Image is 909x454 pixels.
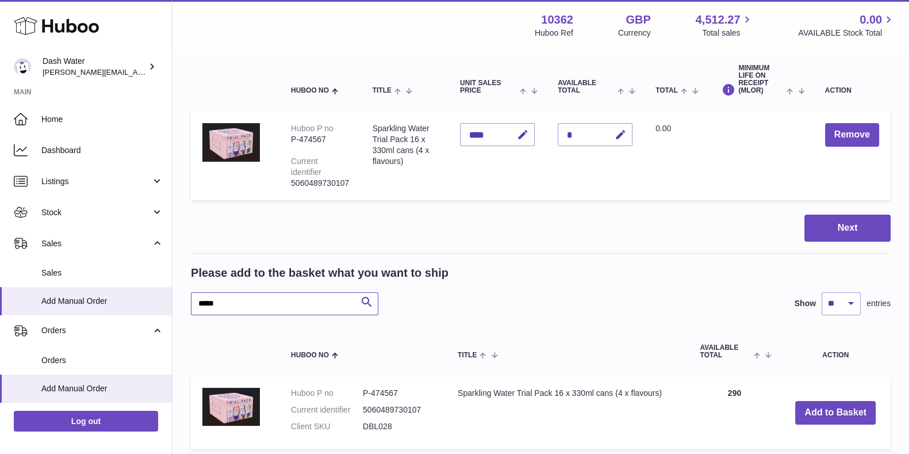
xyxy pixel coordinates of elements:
dd: P-474567 [363,388,435,399]
span: 0.00 [655,124,671,133]
td: 290 [688,376,780,449]
span: Listings [41,176,151,187]
span: Orders [41,355,163,366]
div: Action [825,87,879,94]
span: Huboo no [291,352,329,359]
span: Title [458,352,477,359]
span: 4,512.27 [696,12,741,28]
strong: GBP [626,12,650,28]
span: Minimum Life On Receipt (MLOR) [738,64,784,95]
strong: 10362 [541,12,573,28]
span: AVAILABLE Stock Total [798,28,895,39]
span: AVAILABLE Total [558,79,615,94]
span: Sales [41,268,163,278]
div: Dash Water [43,56,146,78]
label: Show [795,298,816,309]
span: Sales [41,238,151,249]
span: Stock [41,207,151,218]
div: 5060489730107 [291,178,350,189]
span: entries [866,298,891,309]
span: [PERSON_NAME][EMAIL_ADDRESS][DOMAIN_NAME] [43,67,231,77]
div: Huboo Ref [535,28,573,39]
td: Sparkling Water Trial Pack 16 x 330ml cans (4 x flavours) [361,112,448,200]
a: 0.00 AVAILABLE Stock Total [798,12,895,39]
span: Add Manual Order [41,383,163,394]
h2: Please add to the basket what you want to ship [191,265,448,281]
a: Log out [14,411,158,432]
dt: Client SKU [291,421,363,432]
td: Sparkling Water Trial Pack 16 x 330ml cans (4 x flavours) [446,376,688,449]
img: Sparkling Water Trial Pack 16 x 330ml cans (4 x flavours) [202,388,260,426]
dt: Huboo P no [291,388,363,399]
div: Currency [618,28,651,39]
dd: DBL028 [363,421,435,432]
th: Action [780,333,891,371]
img: Sparkling Water Trial Pack 16 x 330ml cans (4 x flavours) [202,123,260,161]
span: Unit Sales Price [460,79,517,94]
button: Remove [825,123,879,147]
dt: Current identifier [291,405,363,415]
a: 4,512.27 Total sales [696,12,754,39]
div: Huboo P no [291,124,333,133]
span: Title [373,87,392,94]
img: james@dash-water.com [14,58,31,75]
span: Dashboard [41,145,163,156]
span: Huboo no [291,87,329,94]
div: Current identifier [291,157,321,177]
button: Add to Basket [795,401,876,425]
span: AVAILABLE Total [700,344,751,359]
div: P-474567 [291,134,350,145]
button: Next [804,215,891,242]
span: Add Manual Order [41,296,163,307]
span: Total [655,87,678,94]
span: Total sales [702,28,753,39]
span: Home [41,114,163,125]
span: Orders [41,325,151,336]
dd: 5060489730107 [363,405,435,415]
span: 0.00 [860,12,882,28]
